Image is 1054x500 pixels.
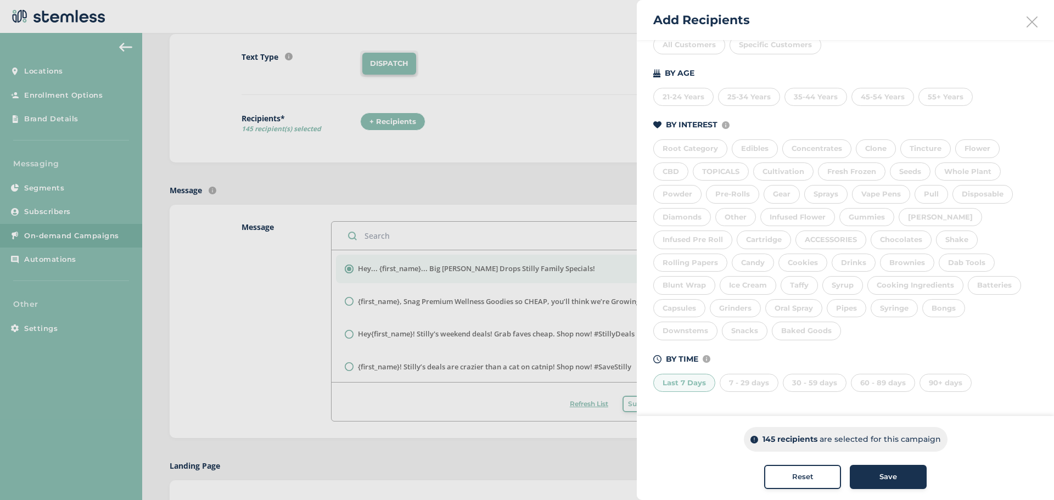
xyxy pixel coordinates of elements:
[765,299,822,318] div: Oral Spray
[935,162,1001,181] div: Whole Plant
[653,185,702,204] div: Powder
[653,254,727,272] div: Rolling Papers
[653,121,661,129] img: icon-heart-dark-29e6356f.svg
[880,254,934,272] div: Brownies
[792,471,814,482] span: Reset
[720,276,776,295] div: Ice Cream
[720,374,778,392] div: 7 - 29 days
[764,185,800,204] div: Gear
[653,276,715,295] div: Blunt Wrap
[653,36,725,54] div: All Customers
[899,208,982,227] div: [PERSON_NAME]
[952,185,1013,204] div: Disposable
[666,119,717,131] p: BY INTEREST
[890,162,930,181] div: Seeds
[922,299,965,318] div: Bongs
[782,139,851,158] div: Concentrates
[851,374,915,392] div: 60 - 89 days
[653,322,717,340] div: Downstems
[703,355,710,363] img: icon-info-236977d2.svg
[851,88,914,106] div: 45-54 Years
[653,88,714,106] div: 21-24 Years
[665,68,694,79] p: BY AGE
[856,139,896,158] div: Clone
[653,162,688,181] div: CBD
[763,434,817,445] p: 145 recipients
[920,374,972,392] div: 90+ days
[764,465,841,489] button: Reset
[820,434,941,445] p: are selected for this campaign
[795,231,866,249] div: ACCESSORIES
[850,465,927,489] button: Save
[718,88,780,106] div: 25-34 Years
[710,299,761,318] div: Grinders
[722,322,767,340] div: Snacks
[939,254,995,272] div: Dab Tools
[693,162,749,181] div: TOPICALS
[871,299,918,318] div: Syringe
[784,88,847,106] div: 35-44 Years
[955,139,1000,158] div: Flower
[804,185,848,204] div: Sprays
[706,185,759,204] div: Pre-Rolls
[760,208,835,227] div: Infused Flower
[653,208,711,227] div: Diamonds
[739,40,812,49] span: Specific Customers
[818,162,885,181] div: Fresh Frozen
[666,353,698,365] p: BY TIME
[839,208,894,227] div: Gummies
[737,231,791,249] div: Cartridge
[715,208,756,227] div: Other
[871,231,932,249] div: Chocolates
[732,139,778,158] div: Edibles
[900,139,951,158] div: Tincture
[968,276,1021,295] div: Batteries
[915,185,948,204] div: Pull
[753,162,814,181] div: Cultivation
[653,69,660,77] img: icon-cake-93b2a7b5.svg
[781,276,818,295] div: Taffy
[827,299,866,318] div: Pipes
[867,276,963,295] div: Cooking Ingredients
[783,374,846,392] div: 30 - 59 days
[999,447,1054,500] iframe: Chat Widget
[732,254,774,272] div: Candy
[772,322,841,340] div: Baked Goods
[653,355,661,363] img: icon-time-dark-e6b1183b.svg
[653,11,750,29] h2: Add Recipients
[653,299,705,318] div: Capsules
[653,139,727,158] div: Root Category
[653,231,732,249] div: Infused Pre Roll
[918,88,973,106] div: 55+ Years
[750,436,758,443] img: icon-info-dark-48f6c5f3.svg
[936,231,978,249] div: Shake
[822,276,863,295] div: Syrup
[879,471,897,482] span: Save
[722,121,730,129] img: icon-info-236977d2.svg
[852,185,910,204] div: Vape Pens
[832,254,876,272] div: Drinks
[653,374,715,392] div: Last 7 Days
[778,254,827,272] div: Cookies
